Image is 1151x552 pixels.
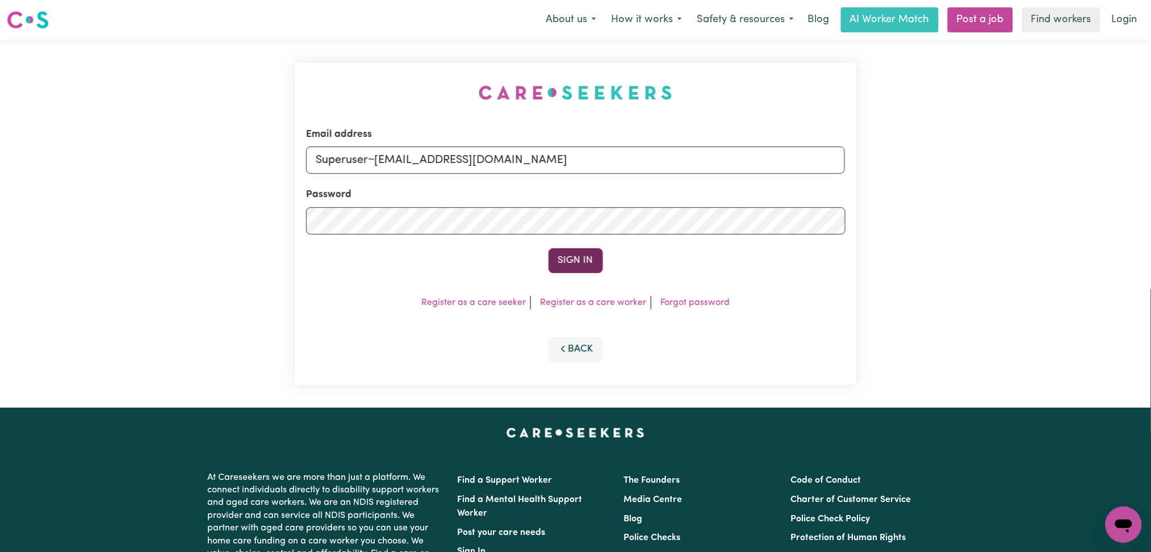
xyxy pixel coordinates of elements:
a: The Founders [624,476,680,485]
a: Blog [801,7,836,32]
label: Email address [306,127,372,142]
iframe: Button to launch messaging window [1106,507,1142,543]
a: Find a Mental Health Support Worker [458,495,583,518]
button: About us [538,8,604,32]
a: AI Worker Match [841,7,939,32]
a: Police Checks [624,533,681,542]
a: Login [1105,7,1144,32]
input: Email address [306,147,846,174]
a: Find workers [1022,7,1100,32]
a: Careseekers logo [7,7,49,33]
button: Safety & resources [689,8,801,32]
a: Post a job [948,7,1013,32]
button: Back [549,337,603,362]
button: Sign In [549,248,603,273]
a: Forgot password [660,298,730,307]
a: Protection of Human Rights [790,533,906,542]
a: Find a Support Worker [458,476,553,485]
a: Code of Conduct [790,476,861,485]
a: Register as a care seeker [421,298,526,307]
label: Password [306,187,351,202]
button: How it works [604,8,689,32]
a: Media Centre [624,495,683,504]
a: Police Check Policy [790,515,870,524]
a: Careseekers home page [507,428,644,437]
a: Register as a care worker [540,298,646,307]
a: Post your care needs [458,528,546,537]
img: Careseekers logo [7,10,49,30]
a: Charter of Customer Service [790,495,911,504]
a: Blog [624,515,643,524]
